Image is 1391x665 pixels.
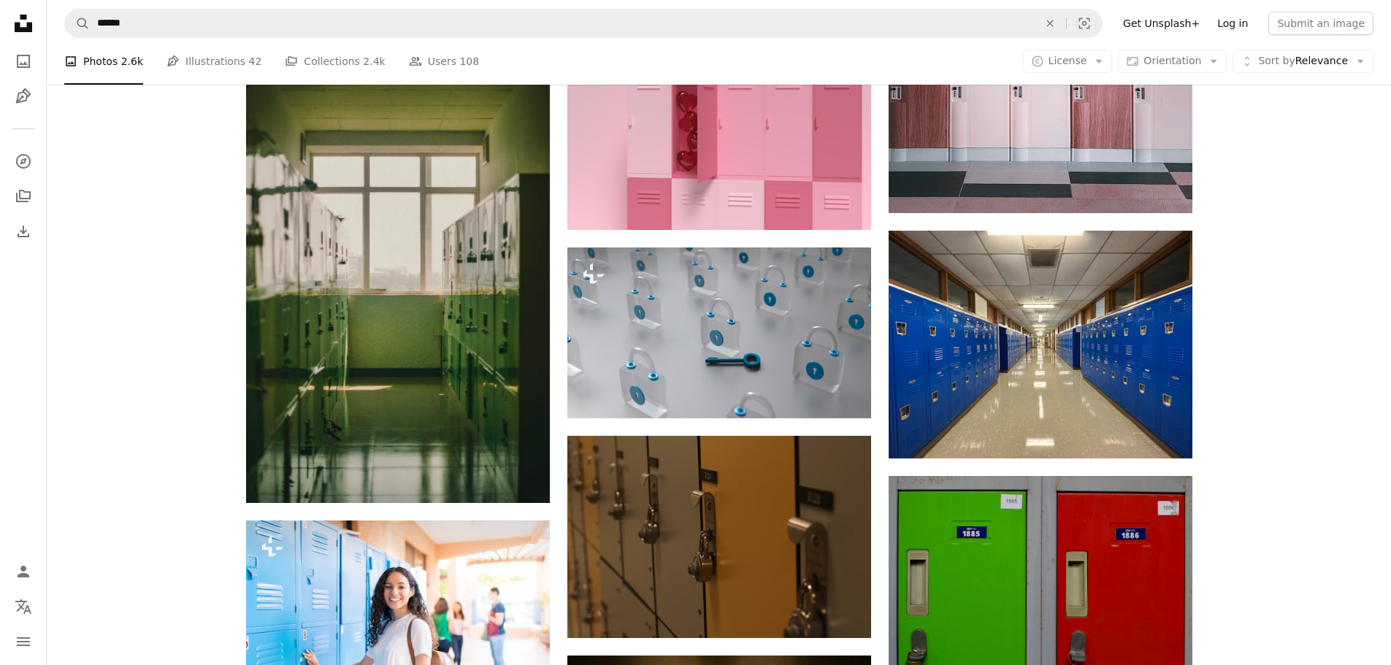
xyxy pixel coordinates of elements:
[9,217,38,246] a: Download History
[1143,55,1201,66] span: Orientation
[1049,55,1087,66] span: License
[459,53,479,69] span: 108
[9,47,38,76] a: Photos
[9,557,38,586] a: Log in / Sign up
[1067,9,1102,37] button: Visual search
[1023,50,1113,73] button: License
[246,615,550,628] a: Portrait of smiling teenager standing by lockers in university
[567,247,871,418] img: a large group of white and blue objects
[363,53,385,69] span: 2.4k
[246,45,550,502] img: closed lockers
[249,53,262,69] span: 42
[166,38,261,85] a: Illustrations 42
[409,38,479,85] a: Users 108
[567,326,871,339] a: a large group of white and blue objects
[1114,12,1208,35] a: Get Unsplash+
[9,147,38,176] a: Explore
[64,9,1103,38] form: Find visuals sitewide
[1233,50,1373,73] button: Sort byRelevance
[65,9,90,37] button: Search Unsplash
[889,231,1192,458] img: a long hallway lined with blue lockers in a building
[246,267,550,280] a: closed lockers
[9,592,38,621] button: Language
[1258,54,1348,69] span: Relevance
[9,9,38,41] a: Home — Unsplash
[1268,12,1373,35] button: Submit an image
[285,38,385,85] a: Collections 2.4k
[567,530,871,543] a: gray and yellow locker
[889,337,1192,350] a: a long hallway lined with blue lockers in a building
[9,627,38,656] button: Menu
[889,627,1192,640] a: A row of colorful lockers sitting next to each other
[1118,50,1227,73] button: Orientation
[1208,12,1257,35] a: Log in
[9,82,38,111] a: Illustrations
[567,93,871,107] a: a pink locker with hearts floating out of it
[1258,55,1295,66] span: Sort by
[9,182,38,211] a: Collections
[1034,9,1066,37] button: Clear
[567,436,871,638] img: gray and yellow locker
